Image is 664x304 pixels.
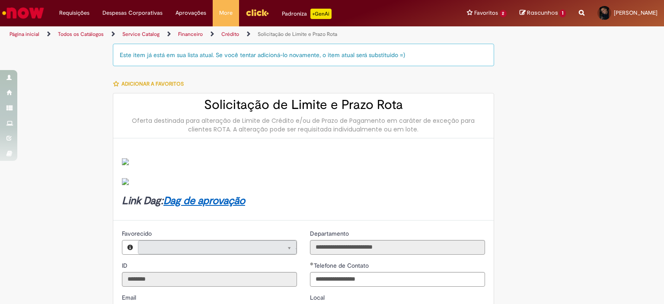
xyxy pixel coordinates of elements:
span: 1 [559,10,566,17]
span: Local [310,294,326,301]
a: Limpar campo Favorecido [138,240,297,254]
a: Rascunhos [520,9,566,17]
strong: Link Dag: [122,194,245,208]
span: Somente leitura - Departamento [310,230,351,237]
a: Crédito [221,31,239,38]
input: Telefone de Contato [310,272,485,287]
span: Despesas Corporativas [102,9,163,17]
a: Página inicial [10,31,39,38]
ul: Trilhas de página [6,26,436,42]
span: Requisições [59,9,89,17]
img: sys_attachment.do [122,178,129,185]
span: Telefone de Contato [314,262,370,269]
div: Padroniza [282,9,332,19]
span: Somente leitura - Email [122,294,138,301]
div: Este item já está em sua lista atual. Se você tentar adicioná-lo novamente, o item atual será sub... [113,44,494,66]
a: Todos os Catálogos [58,31,104,38]
button: Favorecido, Visualizar este registro [122,240,138,254]
div: Oferta destinada para alteração de Limite de Crédito e/ou de Prazo de Pagamento em caráter de exc... [122,116,485,134]
input: ID [122,272,297,287]
span: Somente leitura - ID [122,262,129,269]
label: Somente leitura - Departamento [310,229,351,238]
a: Financeiro [178,31,203,38]
span: [PERSON_NAME] [614,9,658,16]
img: click_logo_yellow_360x200.png [246,6,269,19]
label: Somente leitura - Email [122,293,138,302]
span: Favoritos [474,9,498,17]
a: Solicitação de Limite e Prazo Rota [258,31,337,38]
img: ServiceNow [1,4,45,22]
span: 2 [500,10,507,17]
span: Somente leitura - Favorecido [122,230,153,237]
label: Somente leitura - ID [122,261,129,270]
span: More [219,9,233,17]
span: Rascunhos [527,9,558,17]
a: Dag de aprovação [163,194,245,208]
a: Service Catalog [122,31,160,38]
input: Departamento [310,240,485,255]
span: Aprovações [176,9,206,17]
span: Obrigatório Preenchido [310,262,314,266]
h2: Solicitação de Limite e Prazo Rota [122,98,485,112]
img: sys_attachment.do [122,158,129,165]
button: Adicionar a Favoritos [113,75,188,93]
span: Adicionar a Favoritos [121,80,184,87]
p: +GenAi [310,9,332,19]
